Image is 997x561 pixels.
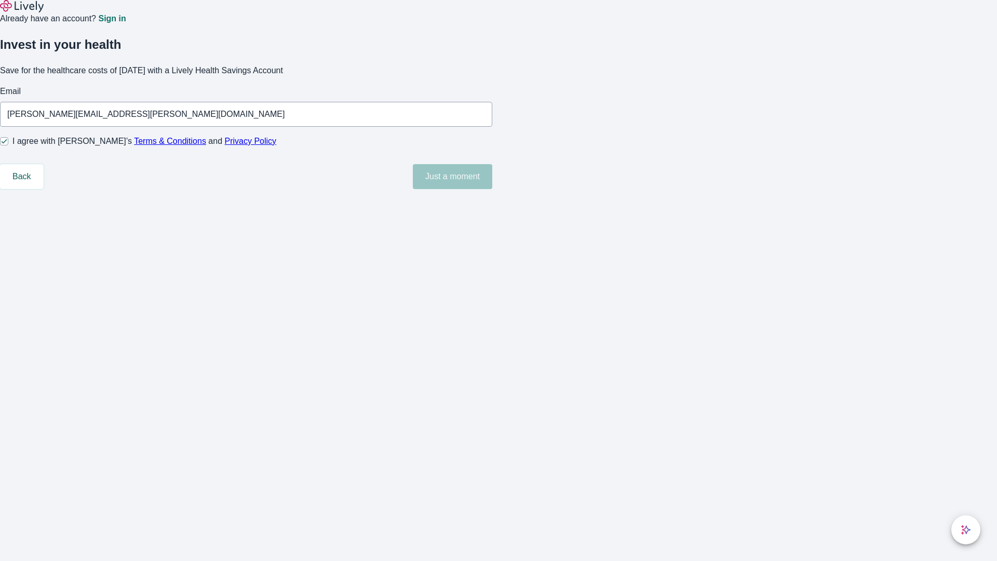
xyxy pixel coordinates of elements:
[98,15,126,23] a: Sign in
[225,137,277,145] a: Privacy Policy
[134,137,206,145] a: Terms & Conditions
[12,135,276,148] span: I agree with [PERSON_NAME]’s and
[961,525,971,535] svg: Lively AI Assistant
[951,515,980,544] button: chat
